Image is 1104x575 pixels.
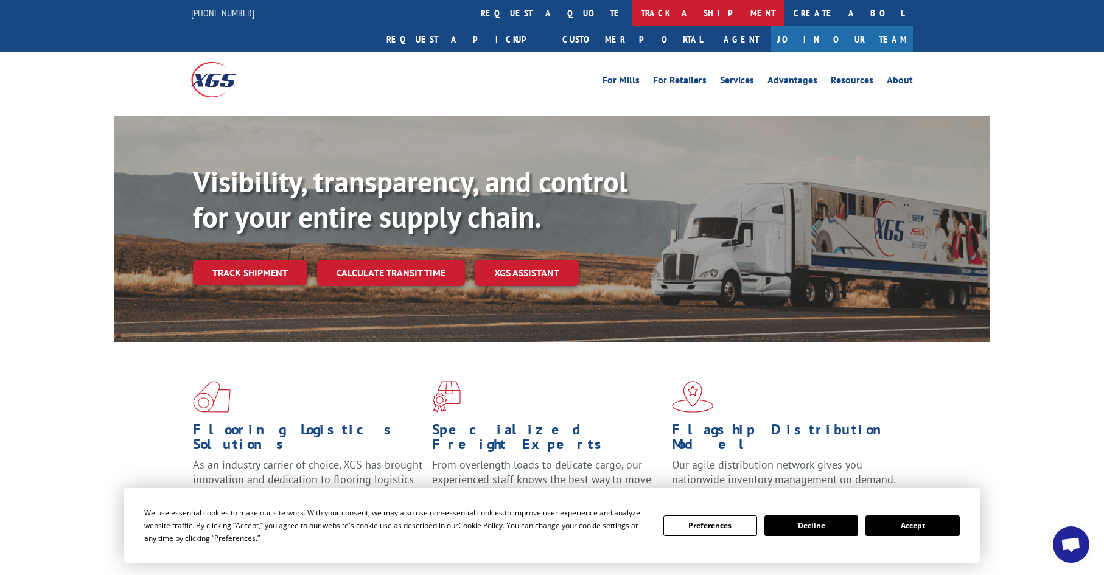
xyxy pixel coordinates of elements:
[1053,526,1089,563] div: Open chat
[653,75,707,89] a: For Retailers
[711,26,771,52] a: Agent
[193,162,627,235] b: Visibility, transparency, and control for your entire supply chain.
[865,515,959,536] button: Accept
[458,520,503,531] span: Cookie Policy
[193,458,422,501] span: As an industry carrier of choice, XGS has brought innovation and dedication to flooring logistics...
[672,422,902,458] h1: Flagship Distribution Model
[475,260,579,286] a: XGS ASSISTANT
[767,75,817,89] a: Advantages
[764,515,858,536] button: Decline
[663,515,757,536] button: Preferences
[831,75,873,89] a: Resources
[432,381,461,413] img: xgs-icon-focused-on-flooring-red
[191,7,254,19] a: [PHONE_NUMBER]
[553,26,711,52] a: Customer Portal
[720,75,754,89] a: Services
[214,533,256,543] span: Preferences
[193,381,231,413] img: xgs-icon-total-supply-chain-intelligence-red
[432,422,662,458] h1: Specialized Freight Experts
[603,75,640,89] a: For Mills
[432,458,662,512] p: From overlength loads to delicate cargo, our experienced staff knows the best way to move your fr...
[193,260,307,285] a: Track shipment
[317,260,465,286] a: Calculate transit time
[672,458,896,486] span: Our agile distribution network gives you nationwide inventory management on demand.
[377,26,553,52] a: Request a pickup
[672,381,714,413] img: xgs-icon-flagship-distribution-model-red
[144,506,648,545] div: We use essential cookies to make our site work. With your consent, we may also use non-essential ...
[887,75,913,89] a: About
[124,488,980,563] div: Cookie Consent Prompt
[193,422,423,458] h1: Flooring Logistics Solutions
[771,26,913,52] a: Join Our Team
